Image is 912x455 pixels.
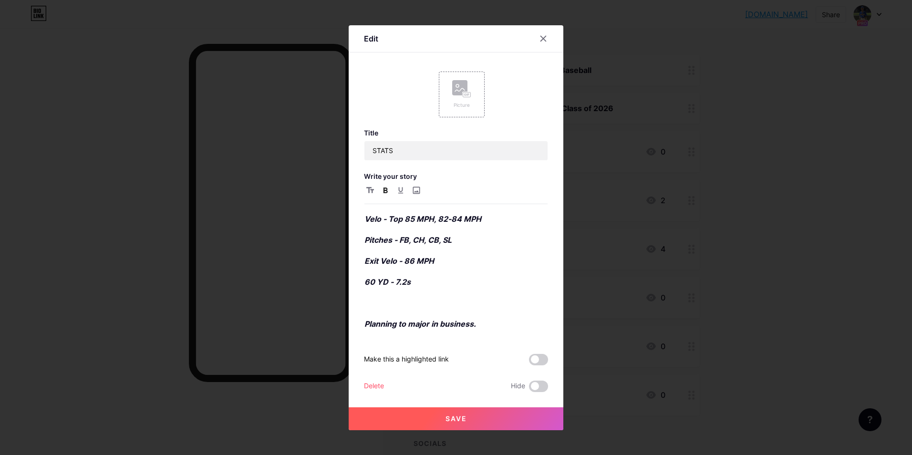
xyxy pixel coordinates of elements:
em: Pitches - FB, CH, CB, SL [364,235,452,245]
span: Save [446,414,467,423]
div: Make this a highlighted link [364,354,449,365]
h3: Title [364,129,548,137]
em: Planning to major in business. [364,319,476,329]
div: Picture [452,102,471,109]
input: Title [364,141,548,160]
em: 60 YD - 7.2s [364,277,411,287]
em: Exit Velo - 86 MPH [364,256,434,266]
em: Velo - Top 85 MPH, 82-84 MPH [364,214,481,224]
div: Edit [364,33,378,44]
div: Delete [364,381,384,392]
button: Save [349,407,563,430]
h3: Write your story [364,172,548,180]
span: Hide [511,381,525,392]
